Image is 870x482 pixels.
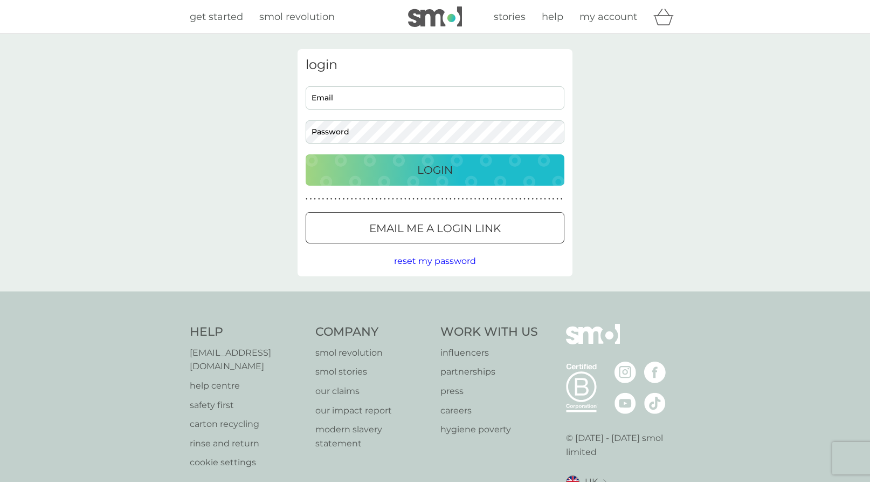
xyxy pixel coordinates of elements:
[376,196,378,202] p: ●
[363,196,365,202] p: ●
[396,196,398,202] p: ●
[318,196,320,202] p: ●
[579,9,637,25] a: my account
[440,346,538,360] a: influencers
[315,384,430,398] a: our claims
[515,196,517,202] p: ●
[190,417,305,431] a: carton recycling
[384,196,386,202] p: ●
[306,196,308,202] p: ●
[491,196,493,202] p: ●
[614,392,636,414] img: visit the smol Youtube page
[190,324,305,341] h4: Help
[445,196,447,202] p: ●
[433,196,435,202] p: ●
[458,196,460,202] p: ●
[556,196,558,202] p: ●
[614,362,636,383] img: visit the smol Instagram page
[371,196,374,202] p: ●
[190,437,305,451] p: rinse and return
[190,456,305,470] a: cookie settings
[441,196,444,202] p: ●
[339,196,341,202] p: ●
[315,346,430,360] a: smol revolution
[306,212,564,243] button: Email me a login link
[190,398,305,412] a: safety first
[425,196,427,202] p: ●
[644,362,666,383] img: visit the smol Facebook page
[536,196,538,202] p: ●
[306,57,564,73] h3: login
[528,196,530,202] p: ●
[404,196,406,202] p: ●
[314,196,316,202] p: ●
[392,196,394,202] p: ●
[315,404,430,418] p: our impact report
[531,196,534,202] p: ●
[367,196,369,202] p: ●
[429,196,431,202] p: ●
[322,196,324,202] p: ●
[190,379,305,393] a: help centre
[347,196,349,202] p: ●
[470,196,472,202] p: ●
[466,196,468,202] p: ●
[334,196,336,202] p: ●
[478,196,480,202] p: ●
[409,196,411,202] p: ●
[259,11,335,23] span: smol revolution
[417,161,453,179] p: Login
[190,346,305,374] a: [EMAIL_ADDRESS][DOMAIN_NAME]
[440,365,538,379] a: partnerships
[306,154,564,186] button: Login
[315,423,430,450] a: modern slavery statement
[355,196,357,202] p: ●
[440,324,538,341] h4: Work With Us
[494,9,526,25] a: stories
[450,196,452,202] p: ●
[417,196,419,202] p: ●
[190,9,243,25] a: get started
[454,196,456,202] p: ●
[343,196,345,202] p: ●
[462,196,464,202] p: ●
[566,324,620,361] img: smol
[440,423,538,437] a: hygiene poverty
[440,404,538,418] a: careers
[379,196,382,202] p: ●
[544,196,546,202] p: ●
[394,256,476,266] span: reset my password
[487,196,489,202] p: ●
[259,9,335,25] a: smol revolution
[315,324,430,341] h4: Company
[359,196,361,202] p: ●
[437,196,439,202] p: ●
[523,196,526,202] p: ●
[474,196,477,202] p: ●
[561,196,563,202] p: ●
[495,196,497,202] p: ●
[499,196,501,202] p: ●
[548,196,550,202] p: ●
[542,11,563,23] span: help
[644,392,666,414] img: visit the smol Tiktok page
[190,11,243,23] span: get started
[440,384,538,398] a: press
[330,196,333,202] p: ●
[394,254,476,268] button: reset my password
[653,6,680,28] div: basket
[400,196,402,202] p: ●
[408,6,462,27] img: smol
[507,196,509,202] p: ●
